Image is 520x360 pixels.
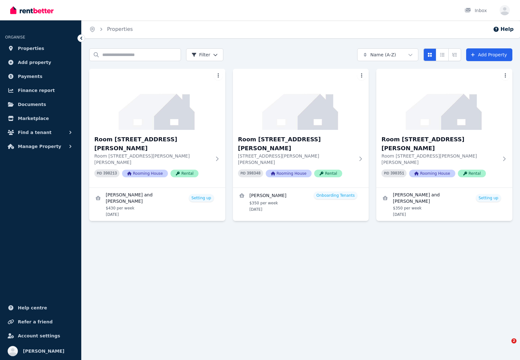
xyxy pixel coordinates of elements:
[511,338,516,343] span: 2
[466,48,512,61] a: Add Property
[5,56,76,69] a: Add property
[381,135,498,153] h3: Room [STREET_ADDRESS][PERSON_NAME]
[191,52,210,58] span: Filter
[18,73,42,80] span: Payments
[241,172,246,175] small: PID
[238,135,355,153] h3: Room [STREET_ADDRESS][PERSON_NAME]
[170,170,199,177] span: Rental
[18,129,52,136] span: Find a tenant
[498,338,514,354] iframe: Intercom live chat
[384,172,389,175] small: PID
[357,48,418,61] button: Name (A-Z)
[409,170,455,177] span: Rooming House
[94,153,211,166] p: Room [STREET_ADDRESS][PERSON_NAME][PERSON_NAME]
[233,69,369,187] a: Room 2, 27 Brenda AveRoom [STREET_ADDRESS][PERSON_NAME][STREET_ADDRESS][PERSON_NAME][PERSON_NAME]...
[18,45,44,52] span: Properties
[214,71,223,80] button: More options
[436,48,449,61] button: Compact list view
[107,26,133,32] a: Properties
[18,143,61,150] span: Manage Property
[247,171,261,176] code: 398348
[18,332,60,340] span: Account settings
[89,69,225,187] a: Room 1, 27 Brenda AveRoom [STREET_ADDRESS][PERSON_NAME]Room [STREET_ADDRESS][PERSON_NAME][PERSON_...
[370,52,396,58] span: Name (A-Z)
[18,59,51,66] span: Add property
[89,69,225,130] img: Room 1, 27 Brenda Ave
[82,20,141,38] nav: Breadcrumb
[357,71,366,80] button: More options
[376,69,512,187] a: Room 3, 27 Brenda AveRoom [STREET_ADDRESS][PERSON_NAME]Room [STREET_ADDRESS][PERSON_NAME][PERSON_...
[423,48,436,61] button: Card view
[465,7,487,14] div: Inbox
[233,188,369,216] a: View details for Christine Mukura
[89,188,225,221] a: View details for Kian Bahmani and Zeinab Abedini
[5,84,76,97] a: Finance report
[94,135,211,153] h3: Room [STREET_ADDRESS][PERSON_NAME]
[423,48,461,61] div: View options
[10,5,54,15] img: RentBetter
[5,70,76,83] a: Payments
[5,329,76,342] a: Account settings
[186,48,223,61] button: Filter
[23,347,64,355] span: [PERSON_NAME]
[18,87,55,94] span: Finance report
[5,98,76,111] a: Documents
[238,153,355,166] p: [STREET_ADDRESS][PERSON_NAME][PERSON_NAME]
[266,170,312,177] span: Rooming House
[376,69,512,130] img: Room 3, 27 Brenda Ave
[5,112,76,125] a: Marketplace
[5,301,76,314] a: Help centre
[501,71,510,80] button: More options
[5,42,76,55] a: Properties
[390,171,404,176] code: 398351
[5,315,76,328] a: Refer a friend
[103,171,117,176] code: 398213
[18,101,46,108] span: Documents
[233,69,369,130] img: Room 2, 27 Brenda Ave
[448,48,461,61] button: Expanded list view
[97,172,102,175] small: PID
[18,304,47,312] span: Help centre
[376,188,512,221] a: View details for Mohammad Tazik and Asma Amirpour
[493,25,514,33] button: Help
[314,170,342,177] span: Rental
[381,153,498,166] p: Room [STREET_ADDRESS][PERSON_NAME][PERSON_NAME]
[18,318,53,326] span: Refer a friend
[5,126,76,139] button: Find a tenant
[458,170,486,177] span: Rental
[5,35,25,39] span: ORGANISE
[5,140,76,153] button: Manage Property
[18,115,49,122] span: Marketplace
[122,170,168,177] span: Rooming House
